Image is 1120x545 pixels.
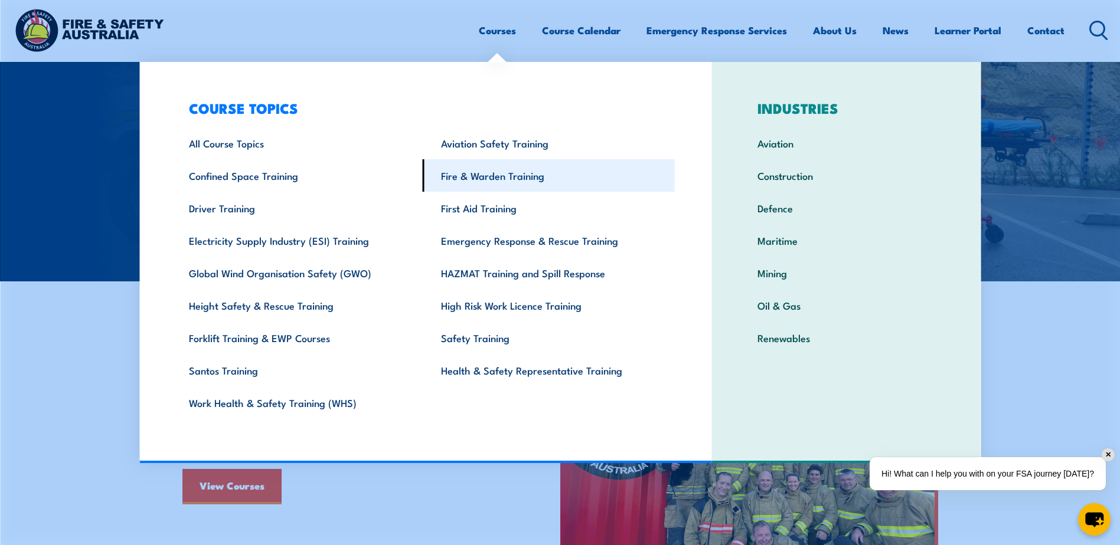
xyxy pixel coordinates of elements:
a: HAZMAT Training and Spill Response [423,257,675,289]
div: ✕ [1102,448,1115,461]
a: All Course Topics [171,127,423,159]
a: Fire & Warden Training [423,159,675,192]
div: Hi! What can I help you with on your FSA journey [DATE]? [870,457,1106,490]
button: chat-button [1078,503,1111,536]
a: First Aid Training [423,192,675,224]
a: Courses [479,15,516,46]
a: Emergency Response Services [646,15,787,46]
a: Driver Training [171,192,423,224]
a: High Risk Work Licence Training [423,289,675,321]
a: Renewables [739,321,954,354]
a: Health & Safety Representative Training [423,354,675,386]
a: Safety Training [423,321,675,354]
a: Mining [739,257,954,289]
a: Global Wind Organisation Safety (GWO) [171,257,423,289]
a: News [883,15,909,46]
a: Forklift Training & EWP Courses [171,321,423,354]
h3: COURSE TOPICS [171,100,675,116]
a: Work Health & Safety Training (WHS) [171,386,423,419]
a: Aviation [739,127,954,159]
a: Course Calendar [542,15,621,46]
a: Oil & Gas [739,289,954,321]
a: Contact [1027,15,1065,46]
a: Maritime [739,224,954,257]
a: Height Safety & Rescue Training [171,289,423,321]
a: Confined Space Training [171,159,423,192]
a: Defence [739,192,954,224]
a: Construction [739,159,954,192]
a: Electricity Supply Industry (ESI) Training [171,224,423,257]
a: Emergency Response & Rescue Training [423,224,675,257]
a: Learner Portal [935,15,1001,46]
a: Aviation Safety Training [423,127,675,159]
a: Santos Training [171,354,423,386]
h3: INDUSTRIES [739,100,954,116]
a: About Us [813,15,857,46]
a: View Courses [182,469,282,504]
